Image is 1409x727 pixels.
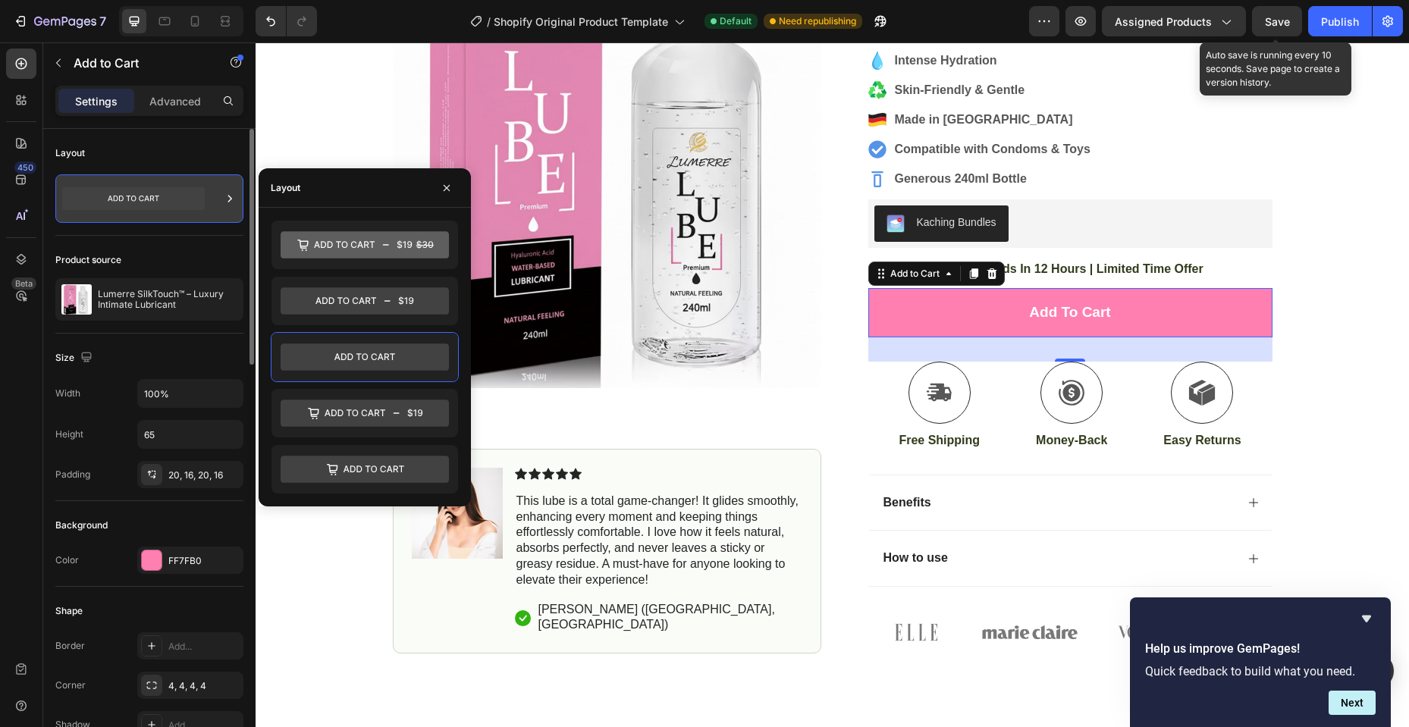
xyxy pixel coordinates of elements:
button: Next question [1329,691,1376,715]
strong: Compatible with Condoms & Toys [639,100,835,113]
p: Add to Cart [74,54,202,72]
strong: Made in [GEOGRAPHIC_DATA] [639,71,817,83]
button: Add to cart [613,246,1017,295]
p: 7 [99,12,106,30]
div: Undo/Redo [256,6,317,36]
strong: Generous 240ml Bottle [639,130,771,143]
p: Free Shipping [643,390,724,406]
strong: Skin-Friendly & Gentle [639,41,770,54]
input: Auto [138,380,243,407]
img: gempages_585880887531406019-059970cb-963d-4887-936c-765ae793109b.png [840,569,936,611]
img: product feature img [61,284,92,315]
button: Hide survey [1357,609,1376,628]
p: Easy Returns [908,390,985,406]
div: Add to cart [774,261,855,280]
button: Kaching Bundles [619,163,753,199]
div: 20, 16, 20, 16 [168,468,240,482]
input: Auto [138,421,243,448]
div: 450 [14,161,36,174]
div: Add... [168,640,240,653]
div: Product source [55,253,121,267]
div: FF7FB0 [168,554,240,568]
div: Corner [55,678,86,692]
strong: Intense Hydration [639,11,742,24]
button: Save [1252,6,1302,36]
button: Assigned Products [1102,6,1246,36]
img: gempages_585880887531406019-08925eb3-3889-4b43-97f3-e219711f9e53.png [954,569,1050,611]
p: [PERSON_NAME] ([GEOGRAPHIC_DATA], [GEOGRAPHIC_DATA]) [283,559,545,591]
span: Default [720,14,752,28]
button: 7 [6,6,113,36]
p: This lube is a total game-changer! It glides smoothly, enhancing every moment and keeping things ... [261,451,545,546]
p: Quick feedback to build what you need. [1145,664,1376,678]
div: Layout [55,146,85,160]
span: Need republishing [779,14,856,28]
p: Benefits [628,453,676,468]
div: Help us improve GemPages! [1145,609,1376,715]
p: Advanced [149,93,201,109]
img: gempages_585880887531406019-65031c63-088b-4e6b-a0c3-0b519148b949.png [726,569,822,611]
span: / [487,14,491,30]
p: Settings [75,93,118,109]
span: Save [1265,15,1290,28]
div: Beta [11,277,36,290]
p: Sale Ends In 12 Hours | Limited Time Offer [703,219,947,235]
p: Money-Back [780,390,852,406]
img: gempages_585880887531406019-4dbdbc63-d535-41a9-9ef0-861421489e8e.png [613,569,708,611]
span: Shopify Original Product Template [494,14,668,30]
div: Add to Cart [632,224,687,238]
div: Size [55,348,96,368]
p: How to use [628,508,692,524]
div: Publish [1321,14,1359,30]
div: Width [55,387,80,400]
div: Layout [271,181,300,195]
div: Kaching Bundles [661,172,741,188]
div: Background [55,519,108,532]
div: Padding [55,468,90,481]
span: Assigned Products [1115,14,1212,30]
iframe: Design area [256,42,1409,727]
h2: Help us improve GemPages! [1145,640,1376,658]
p: Lumerre SilkTouch™ – Luxury Intimate Lubricant [98,289,237,310]
button: Publish [1308,6,1372,36]
div: Color [55,553,79,567]
div: Height [55,428,83,441]
div: Border [55,639,85,653]
div: Shape [55,604,83,618]
div: 4, 4, 4, 4 [168,679,240,693]
img: KachingBundles.png [631,172,649,190]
